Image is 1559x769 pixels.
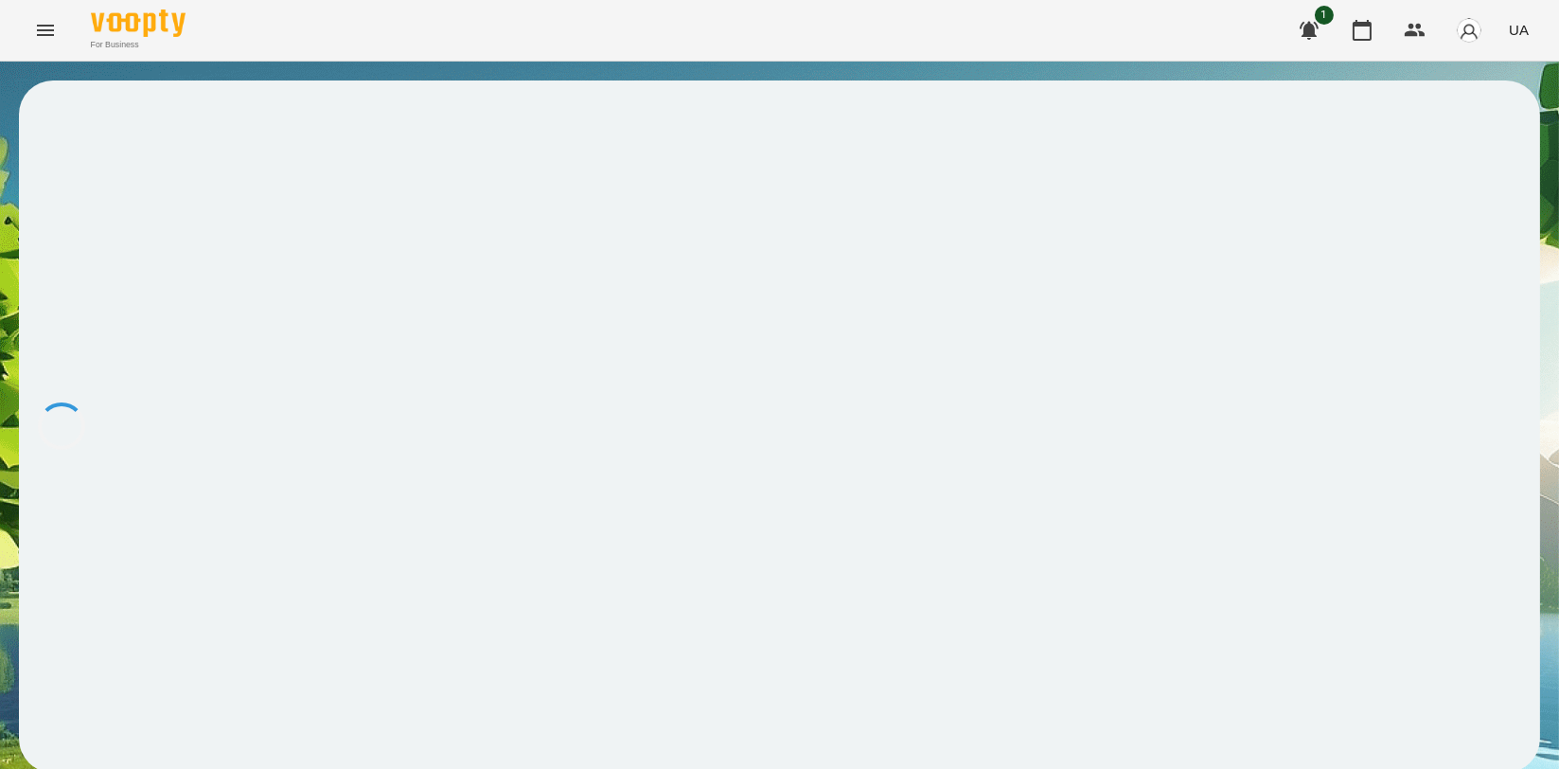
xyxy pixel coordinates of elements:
img: Voopty Logo [91,9,186,37]
button: UA [1501,12,1536,47]
span: For Business [91,39,186,51]
button: Menu [23,8,68,53]
img: avatar_s.png [1456,17,1482,44]
span: UA [1509,20,1529,40]
span: 1 [1315,6,1334,25]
